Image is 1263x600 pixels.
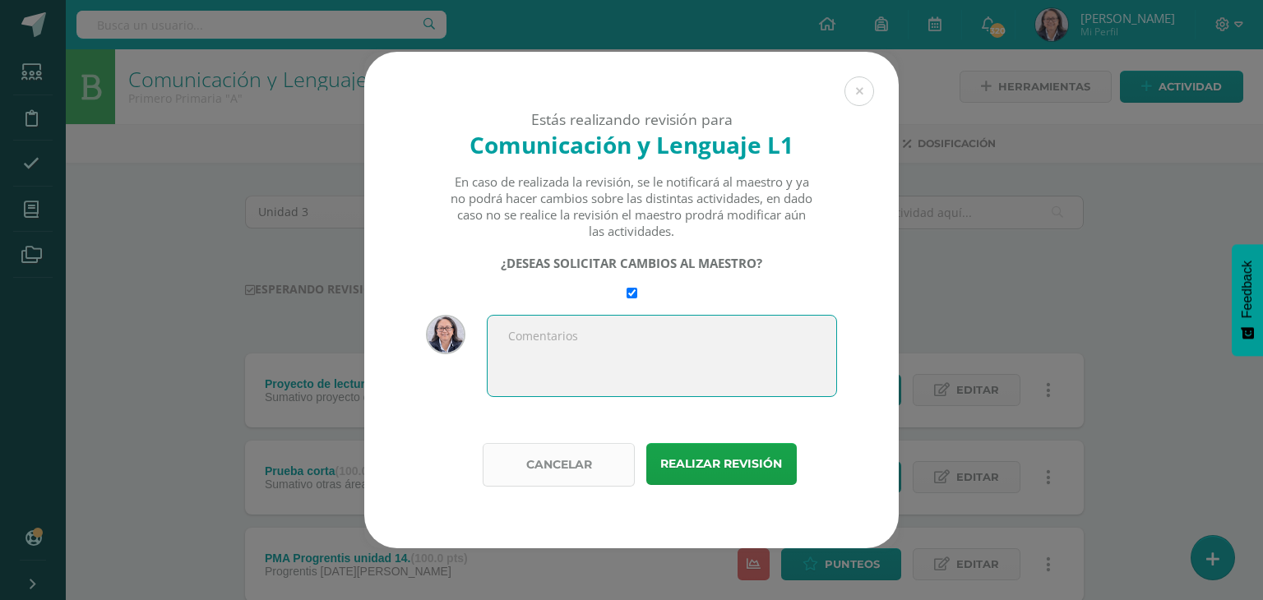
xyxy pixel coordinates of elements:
[627,288,637,298] input: Require changes
[470,129,793,160] strong: Comunicación y Lenguaje L1
[1240,261,1255,318] span: Feedback
[450,173,814,239] div: En caso de realizada la revisión, se le notificará al maestro y ya no podrá hacer cambios sobre l...
[646,443,797,485] button: Realizar revisión
[393,109,870,129] div: Estás realizando revisión para
[844,76,874,106] button: Close (Esc)
[483,443,635,487] button: Cancelar
[501,255,762,271] strong: ¿DESEAS SOLICITAR CAMBIOS AL MAESTRO?
[426,315,465,354] img: 1fc73b6c21a835839e6c4952864e5f80.png
[1232,244,1263,356] button: Feedback - Mostrar encuesta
